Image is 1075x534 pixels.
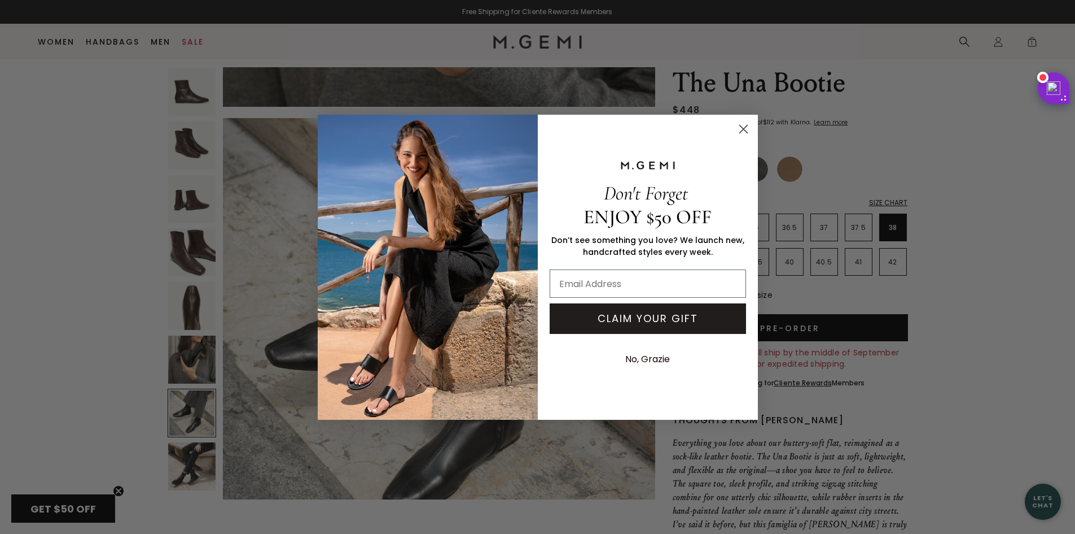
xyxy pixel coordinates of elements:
span: ENJOY $50 OFF [583,205,712,229]
img: M.GEMI [620,160,676,171]
button: CLAIM YOUR GIFT [550,303,746,334]
img: M.Gemi [318,115,538,420]
button: No, Grazie [620,345,675,374]
span: Don't Forget [604,181,688,205]
input: Email Address [550,270,746,298]
button: Close dialog [734,119,753,139]
span: Don’t see something you love? We launch new, handcrafted styles every week. [551,235,744,258]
